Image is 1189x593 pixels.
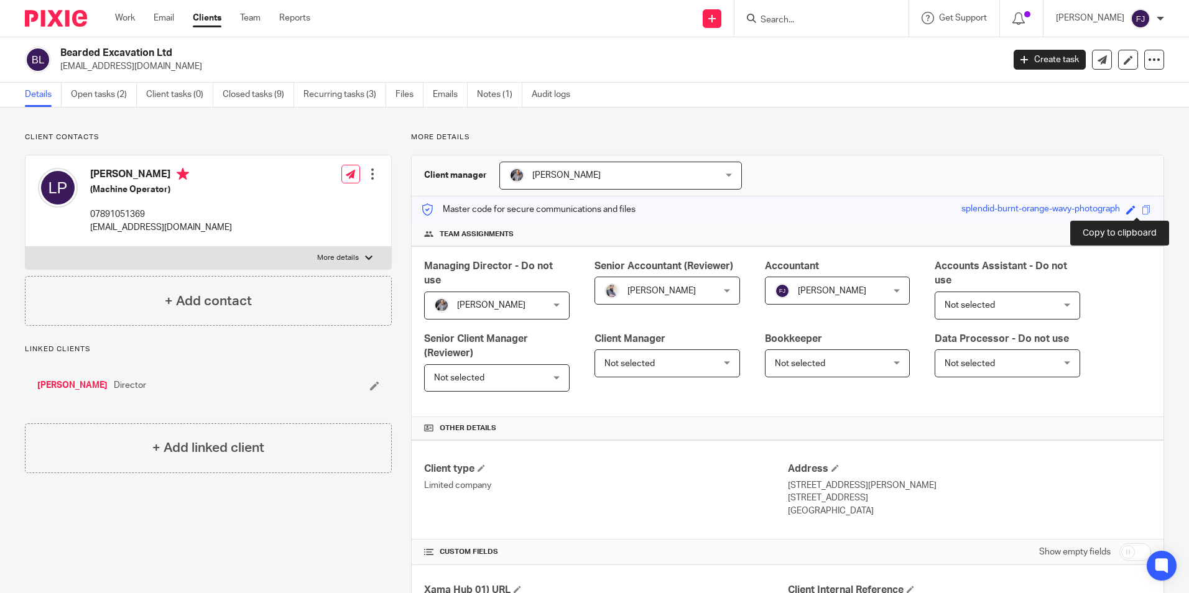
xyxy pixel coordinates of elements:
[38,168,78,208] img: svg%3E
[303,83,386,107] a: Recurring tasks (3)
[25,344,392,354] p: Linked clients
[945,301,995,310] span: Not selected
[146,83,213,107] a: Client tasks (0)
[424,334,528,358] span: Senior Client Manager (Reviewer)
[25,132,392,142] p: Client contacts
[1014,50,1086,70] a: Create task
[532,171,601,180] span: [PERSON_NAME]
[60,47,808,60] h2: Bearded Excavation Ltd
[788,479,1151,492] p: [STREET_ADDRESS][PERSON_NAME]
[25,47,51,73] img: svg%3E
[279,12,310,24] a: Reports
[1039,546,1111,558] label: Show empty fields
[240,12,261,24] a: Team
[961,203,1120,217] div: splendid-burnt-orange-wavy-photograph
[434,374,484,382] span: Not selected
[457,301,525,310] span: [PERSON_NAME]
[935,261,1067,285] span: Accounts Assistant - Do not use
[90,183,232,196] h5: (Machine Operator)
[71,83,137,107] a: Open tasks (2)
[604,283,619,298] img: Pixie%2002.jpg
[477,83,522,107] a: Notes (1)
[193,12,221,24] a: Clients
[440,229,514,239] span: Team assignments
[317,253,359,263] p: More details
[115,12,135,24] a: Work
[154,12,174,24] a: Email
[37,379,108,392] a: [PERSON_NAME]
[434,298,449,313] img: -%20%20-%20studio@ingrained.co.uk%20for%20%20-20220223%20at%20101413%20-%201W1A2026.jpg
[1056,12,1124,24] p: [PERSON_NAME]
[421,203,636,216] p: Master code for secure communications and files
[90,168,232,183] h4: [PERSON_NAME]
[25,83,62,107] a: Details
[594,261,733,271] span: Senior Accountant (Reviewer)
[433,83,468,107] a: Emails
[424,547,787,557] h4: CUSTOM FIELDS
[765,261,819,271] span: Accountant
[627,287,696,295] span: [PERSON_NAME]
[152,438,264,457] h4: + Add linked client
[424,261,553,285] span: Managing Director - Do not use
[396,83,423,107] a: Files
[411,132,1164,142] p: More details
[788,505,1151,517] p: [GEOGRAPHIC_DATA]
[935,334,1069,344] span: Data Processor - Do not use
[440,423,496,433] span: Other details
[604,359,655,368] span: Not selected
[798,287,866,295] span: [PERSON_NAME]
[90,208,232,221] p: 07891051369
[939,14,987,22] span: Get Support
[114,379,146,392] span: Director
[532,83,580,107] a: Audit logs
[1131,9,1150,29] img: svg%3E
[788,492,1151,504] p: [STREET_ADDRESS]
[509,168,524,183] img: -%20%20-%20studio@ingrained.co.uk%20for%20%20-20220223%20at%20101413%20-%201W1A2026.jpg
[759,15,871,26] input: Search
[945,359,995,368] span: Not selected
[90,221,232,234] p: [EMAIL_ADDRESS][DOMAIN_NAME]
[424,462,787,476] h4: Client type
[765,334,822,344] span: Bookkeeper
[424,169,487,182] h3: Client manager
[424,479,787,492] p: Limited company
[775,283,790,298] img: svg%3E
[788,462,1151,476] h4: Address
[177,168,189,180] i: Primary
[223,83,294,107] a: Closed tasks (9)
[60,60,995,73] p: [EMAIL_ADDRESS][DOMAIN_NAME]
[594,334,665,344] span: Client Manager
[25,10,87,27] img: Pixie
[165,292,252,311] h4: + Add contact
[775,359,825,368] span: Not selected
